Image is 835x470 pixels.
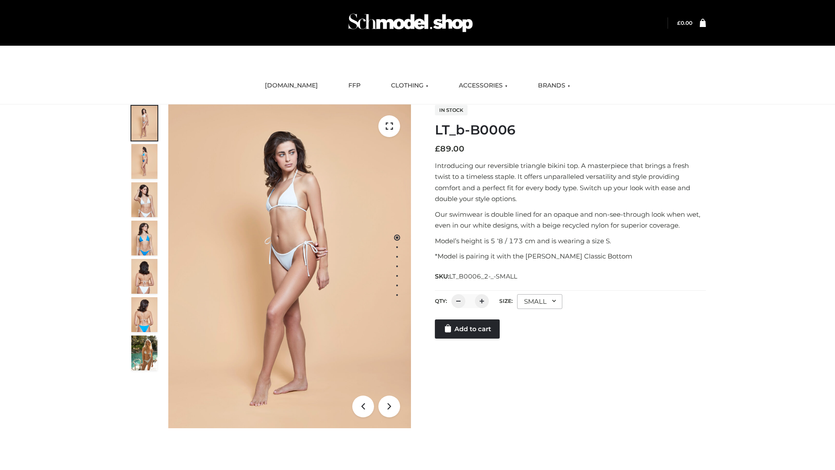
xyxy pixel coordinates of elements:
span: SKU: [435,271,518,282]
img: ArielClassicBikiniTop_CloudNine_AzureSky_OW114ECO_8-scaled.jpg [131,297,157,332]
a: [DOMAIN_NAME] [258,76,324,95]
img: Arieltop_CloudNine_AzureSky2.jpg [131,336,157,370]
img: ArielClassicBikiniTop_CloudNine_AzureSky_OW114ECO_4-scaled.jpg [131,221,157,255]
a: FFP [342,76,367,95]
img: ArielClassicBikiniTop_CloudNine_AzureSky_OW114ECO_3-scaled.jpg [131,182,157,217]
a: ACCESSORIES [452,76,514,95]
label: QTY: [435,298,447,304]
p: *Model is pairing it with the [PERSON_NAME] Classic Bottom [435,251,706,262]
p: Our swimwear is double lined for an opaque and non-see-through look when wet, even in our white d... [435,209,706,231]
img: ArielClassicBikiniTop_CloudNine_AzureSky_OW114ECO_1 [168,104,411,428]
a: Add to cart [435,319,500,339]
div: SMALL [517,294,562,309]
a: CLOTHING [384,76,435,95]
a: BRANDS [531,76,577,95]
span: In stock [435,105,468,115]
h1: LT_b-B0006 [435,122,706,138]
bdi: 89.00 [435,144,464,154]
bdi: 0.00 [677,20,692,26]
p: Introducing our reversible triangle bikini top. A masterpiece that brings a fresh twist to a time... [435,160,706,205]
span: LT_B0006_2-_-SMALL [449,272,517,280]
img: ArielClassicBikiniTop_CloudNine_AzureSky_OW114ECO_2-scaled.jpg [131,144,157,179]
img: ArielClassicBikiniTop_CloudNine_AzureSky_OW114ECO_1-scaled.jpg [131,106,157,141]
p: Model’s height is 5 ‘8 / 173 cm and is wearing a size S. [435,235,706,247]
img: Schmodel Admin 964 [345,6,476,40]
a: £0.00 [677,20,692,26]
label: Size: [499,298,513,304]
span: £ [435,144,440,154]
span: £ [677,20,681,26]
img: ArielClassicBikiniTop_CloudNine_AzureSky_OW114ECO_7-scaled.jpg [131,259,157,294]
